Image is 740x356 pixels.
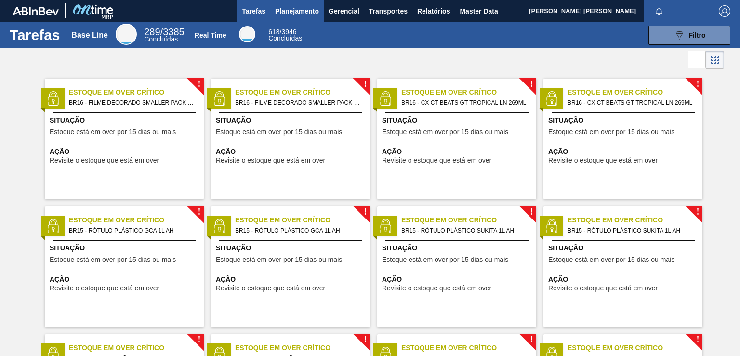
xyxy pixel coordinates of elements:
[417,5,450,17] span: Relatórios
[216,115,368,125] span: Situação
[144,27,184,37] span: / 3385
[216,147,368,157] span: Ação
[568,215,702,225] span: Estoque em Over Crítico
[235,215,370,225] span: Estoque em Over Crítico
[530,81,533,88] span: !
[268,29,302,41] div: Real Time
[198,208,200,216] span: !
[548,147,700,157] span: Ação
[401,97,529,108] span: BR16 - CX CT BEATS GT TROPICAL LN 269ML
[548,128,674,136] span: Estoque está em over por 15 dias ou mais
[568,97,695,108] span: BR16 - CX CT BEATS GT TROPICAL LN 269ML
[235,343,370,353] span: Estoque em Over Crítico
[216,243,368,253] span: Situação
[50,115,201,125] span: Situação
[198,336,200,343] span: !
[144,27,160,37] span: 289
[568,225,695,236] span: BR15 - RÓTULO PLÁSTICO SUKITA 1L AH
[10,29,60,41] h1: Tarefas
[696,81,699,88] span: !
[544,219,559,233] img: status
[69,97,196,108] span: BR16 - FILME DECORADO SMALLER PACK 269ML
[216,256,342,263] span: Estoque está em over por 15 dias ou mais
[13,7,59,15] img: TNhmsLtSVTkK8tSr43FrP2fwEKptu5GPRR3wAAAABJRU5ErkJggg==
[548,243,700,253] span: Situação
[689,31,706,39] span: Filtro
[548,256,674,263] span: Estoque está em over por 15 dias ou mais
[401,343,536,353] span: Estoque em Over Crítico
[50,256,176,263] span: Estoque está em over por 15 dias ou mais
[382,147,534,157] span: Ação
[69,343,204,353] span: Estoque em Over Crítico
[568,87,702,97] span: Estoque em Over Crítico
[69,215,204,225] span: Estoque em Over Crítico
[69,225,196,236] span: BR15 - RÓTULO PLÁSTICO GCA 1L AH
[216,274,368,285] span: Ação
[382,115,534,125] span: Situação
[235,97,362,108] span: BR16 - FILME DECORADO SMALLER PACK 269ML
[688,51,706,69] div: Visão em Lista
[242,5,265,17] span: Tarefas
[50,243,201,253] span: Situação
[239,26,255,42] div: Real Time
[50,285,159,292] span: Revisite o estoque que está em over
[382,274,534,285] span: Ação
[275,5,319,17] span: Planejamento
[696,208,699,216] span: !
[216,128,342,136] span: Estoque está em over por 15 dias ou mais
[382,285,491,292] span: Revisite o estoque que está em over
[706,51,724,69] div: Visão em Cards
[71,31,108,40] div: Base Line
[382,128,508,136] span: Estoque está em over por 15 dias ou mais
[50,274,201,285] span: Ação
[401,225,529,236] span: BR15 - RÓTULO PLÁSTICO SUKITA 1L AH
[401,215,536,225] span: Estoque em Over Crítico
[648,26,730,45] button: Filtro
[235,225,362,236] span: BR15 - RÓTULO PLÁSTICO GCA 1L AH
[548,157,658,164] span: Revisite o estoque que está em over
[530,208,533,216] span: !
[364,81,367,88] span: !
[688,5,700,17] img: userActions
[144,28,184,42] div: Base Line
[382,243,534,253] span: Situação
[548,115,700,125] span: Situação
[719,5,730,17] img: Logout
[364,208,367,216] span: !
[644,4,674,18] button: Notificações
[50,128,176,136] span: Estoque está em over por 15 dias ou mais
[544,91,559,106] img: status
[369,5,408,17] span: Transportes
[144,35,178,43] span: Concluídas
[212,219,226,233] img: status
[268,28,296,36] span: / 3946
[382,157,491,164] span: Revisite o estoque que está em over
[116,24,137,45] div: Base Line
[46,219,60,233] img: status
[548,274,700,285] span: Ação
[568,343,702,353] span: Estoque em Over Crítico
[268,28,279,36] span: 618
[460,5,498,17] span: Master Data
[364,336,367,343] span: !
[198,81,200,88] span: !
[212,91,226,106] img: status
[268,34,302,42] span: Concluídas
[50,157,159,164] span: Revisite o estoque que está em over
[195,31,226,39] div: Real Time
[382,256,508,263] span: Estoque está em over por 15 dias ou mais
[69,87,204,97] span: Estoque em Over Crítico
[548,285,658,292] span: Revisite o estoque que está em over
[530,336,533,343] span: !
[378,91,393,106] img: status
[401,87,536,97] span: Estoque em Over Crítico
[216,157,325,164] span: Revisite o estoque que está em over
[378,219,393,233] img: status
[216,285,325,292] span: Revisite o estoque que está em over
[329,5,359,17] span: Gerencial
[235,87,370,97] span: Estoque em Over Crítico
[46,91,60,106] img: status
[696,336,699,343] span: !
[50,147,201,157] span: Ação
